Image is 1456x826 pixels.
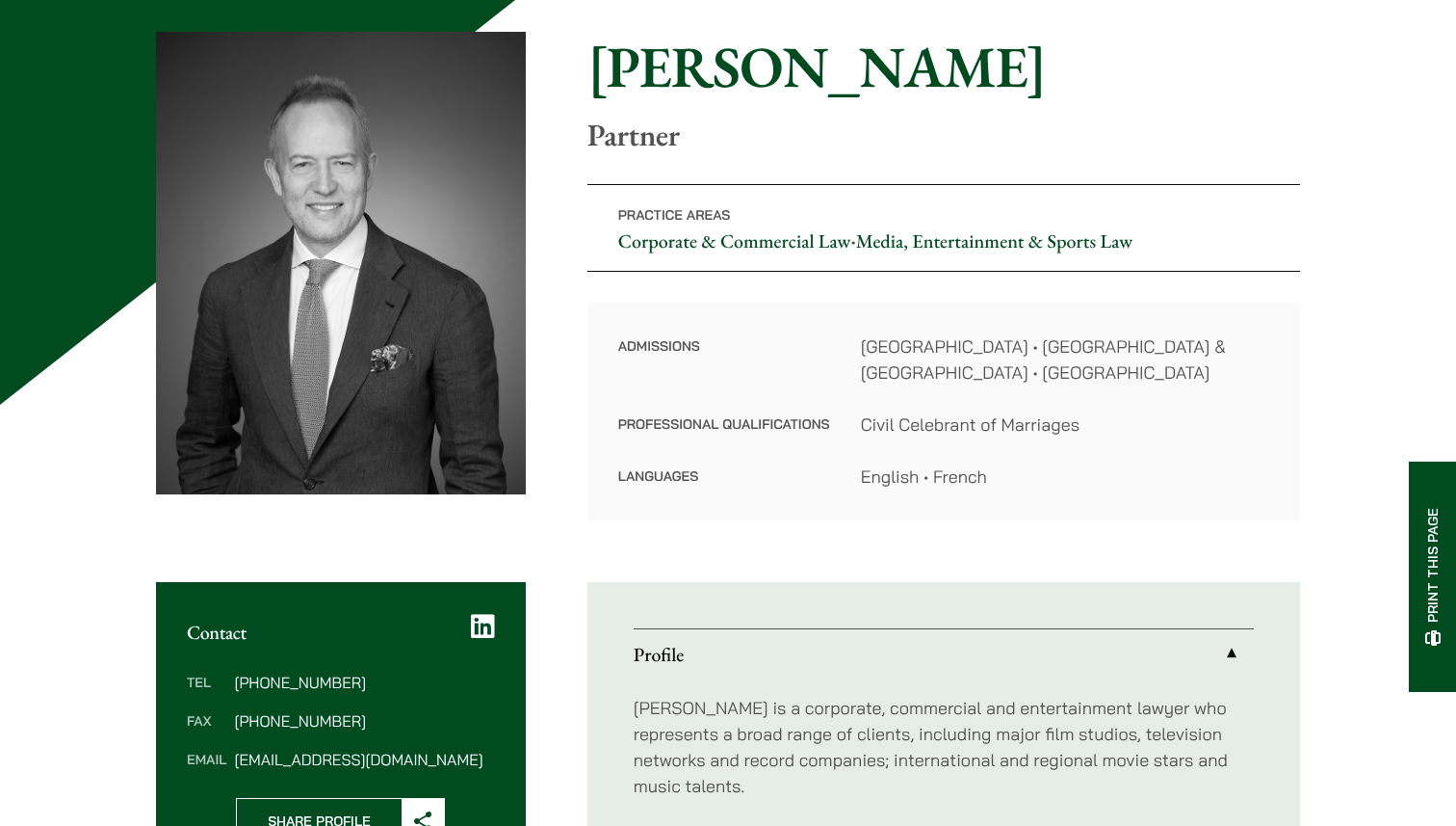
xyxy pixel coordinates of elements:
[618,464,830,490] dt: Languages
[187,621,495,644] h2: Contact
[618,412,830,464] dt: Professional Qualifications
[587,184,1300,272] p: •
[234,752,494,767] dd: [EMAIL_ADDRESS][DOMAIN_NAME]
[634,695,1254,799] p: [PERSON_NAME] is a corporate, commercial and entertainment lawyer who represents a broad range of...
[234,675,494,690] dd: [PHONE_NUMBER]
[187,713,226,752] dt: Fax
[187,675,226,713] dt: Tel
[587,32,1300,101] h1: [PERSON_NAME]
[634,629,1254,679] a: Profile
[187,752,226,767] dt: Email
[587,117,1300,153] p: Partner
[618,228,851,253] a: Corporate & Commercial Law
[861,464,1269,490] dd: English • French
[861,333,1269,386] dd: [GEOGRAPHIC_DATA] • [GEOGRAPHIC_DATA] & [GEOGRAPHIC_DATA] • [GEOGRAPHIC_DATA]
[861,412,1269,438] dd: Civil Celebrant of Marriages
[856,228,1132,253] a: Media, Entertainment & Sports Law
[471,613,495,640] a: LinkedIn
[234,713,494,729] dd: [PHONE_NUMBER]
[618,333,830,412] dt: Admissions
[618,206,731,224] span: Practice Areas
